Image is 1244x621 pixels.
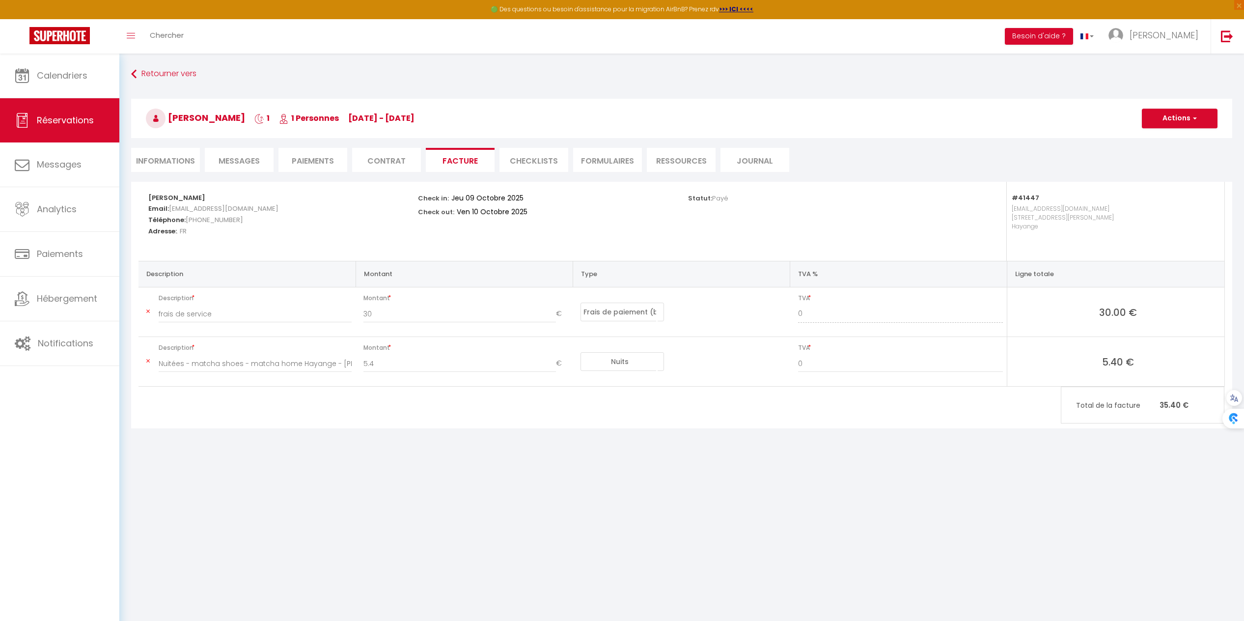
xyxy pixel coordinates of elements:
[1108,28,1123,43] img: ...
[159,291,352,305] span: Description
[186,213,243,227] span: [PHONE_NUMBER]
[219,155,260,167] span: Messages
[1130,29,1198,41] span: [PERSON_NAME]
[131,65,1232,83] a: Retourner vers
[356,261,573,287] th: Montant
[1005,28,1073,45] button: Besoin d'aide ?
[798,291,1003,305] span: TVA
[148,193,205,202] strong: [PERSON_NAME]
[38,337,93,349] span: Notifications
[148,215,186,225] strong: Téléphone:
[647,148,716,172] li: Ressources
[790,261,1007,287] th: TVA %
[418,205,454,217] p: Check out:
[1015,355,1220,368] span: 5.40 €
[720,148,789,172] li: Journal
[1221,30,1233,42] img: logout
[159,341,352,355] span: Description
[37,158,82,170] span: Messages
[29,27,90,44] img: Super Booking
[150,30,184,40] span: Chercher
[37,114,94,126] span: Réservations
[148,226,177,236] strong: Adresse:
[426,148,495,172] li: Facture
[418,192,449,203] p: Check in:
[1012,202,1215,251] p: [EMAIL_ADDRESS][DOMAIN_NAME] [STREET_ADDRESS][PERSON_NAME] Hayange
[254,113,270,124] span: 1
[573,261,790,287] th: Type
[1012,193,1039,202] strong: #41447
[37,203,77,215] span: Analytics
[352,148,421,172] li: Contrat
[37,69,87,82] span: Calendriers
[712,194,728,203] span: Payé
[1007,261,1224,287] th: Ligne totale
[131,148,200,172] li: Informations
[348,113,415,124] span: [DATE] - [DATE]
[573,148,642,172] li: FORMULAIRES
[688,192,728,203] p: Statut:
[363,291,569,305] span: Montant
[1142,109,1217,128] button: Actions
[138,261,356,287] th: Description
[37,248,83,260] span: Paiements
[146,112,245,124] span: [PERSON_NAME]
[148,204,169,213] strong: Email:
[142,19,191,54] a: Chercher
[719,5,753,13] a: >>> ICI <<<<
[37,292,97,305] span: Hébergement
[556,355,569,372] span: €
[1015,305,1220,319] span: 30.00 €
[798,341,1003,355] span: TVA
[363,341,569,355] span: Montant
[278,148,347,172] li: Paiements
[556,305,569,323] span: €
[499,148,568,172] li: CHECKLISTS
[279,113,339,124] span: 1 Personnes
[1101,19,1211,54] a: ... [PERSON_NAME]
[169,201,278,216] span: [EMAIL_ADDRESS][DOMAIN_NAME]
[177,224,187,238] span: . FR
